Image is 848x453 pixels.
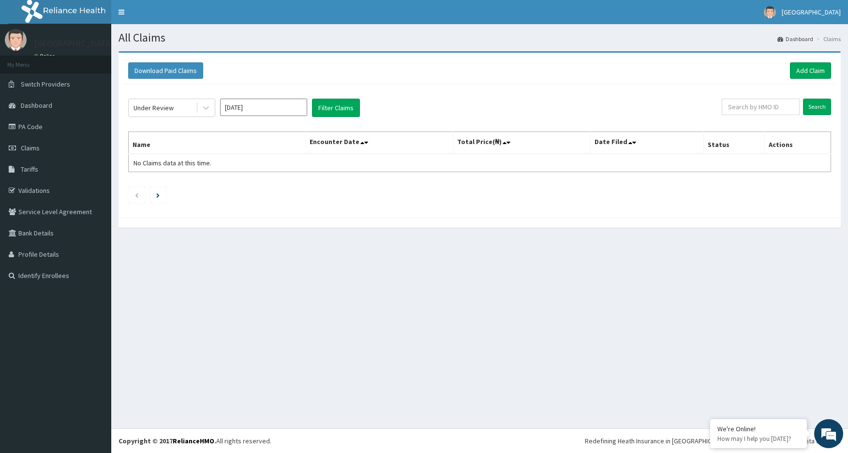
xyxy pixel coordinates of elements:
[173,437,214,445] a: RelianceHMO
[765,132,831,154] th: Actions
[21,101,52,110] span: Dashboard
[717,424,800,433] div: We're Online!
[129,132,306,154] th: Name
[777,35,813,43] a: Dashboard
[21,80,70,88] span: Switch Providers
[156,190,160,199] a: Next page
[134,159,211,167] span: No Claims data at this time.
[21,144,40,152] span: Claims
[220,99,307,116] input: Select Month and Year
[21,165,38,174] span: Tariffs
[128,62,203,79] button: Download Paid Claims
[5,29,27,51] img: User Image
[134,103,174,113] div: Under Review
[590,132,703,154] th: Date Filed
[704,132,765,154] th: Status
[803,99,831,115] input: Search
[34,53,57,59] a: Online
[34,39,114,48] p: [GEOGRAPHIC_DATA]
[782,8,841,16] span: [GEOGRAPHIC_DATA]
[717,435,800,443] p: How may I help you today?
[134,190,139,199] a: Previous page
[119,437,216,445] strong: Copyright © 2017 .
[585,436,841,446] div: Redefining Heath Insurance in [GEOGRAPHIC_DATA] using Telemedicine and Data Science!
[722,99,800,115] input: Search by HMO ID
[111,428,848,453] footer: All rights reserved.
[814,35,841,43] li: Claims
[790,62,831,79] a: Add Claim
[119,31,841,44] h1: All Claims
[453,132,590,154] th: Total Price(₦)
[764,6,776,18] img: User Image
[305,132,453,154] th: Encounter Date
[312,99,360,117] button: Filter Claims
